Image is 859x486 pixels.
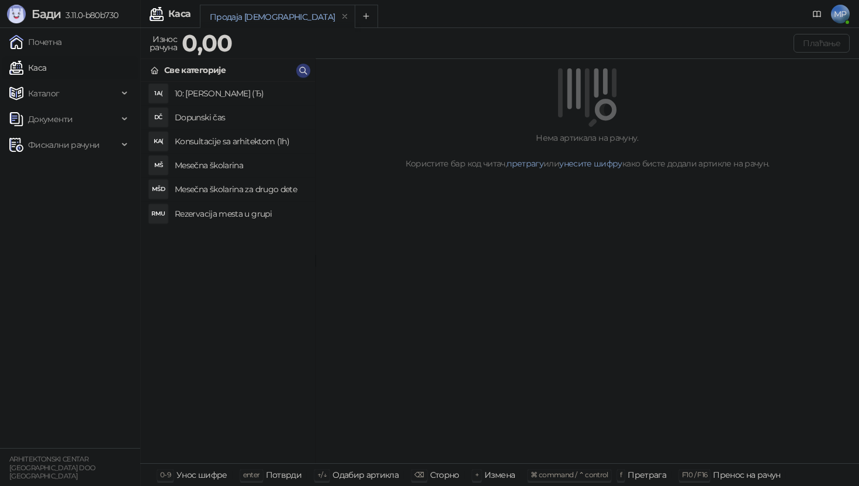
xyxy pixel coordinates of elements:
[507,158,543,169] a: претрагу
[175,156,306,175] h4: Mesečna školarina
[32,7,61,21] span: Бади
[559,158,622,169] a: унесите шифру
[414,470,424,479] span: ⌫
[147,32,179,55] div: Износ рачуна
[7,5,26,23] img: Logo
[28,82,60,105] span: Каталог
[332,467,399,482] div: Одабир артикла
[176,467,227,482] div: Унос шифре
[61,10,118,20] span: 3.11.0-b80b730
[175,108,306,127] h4: Dopunski čas
[9,455,96,480] small: ARHITEKTONSKI CENTAR [GEOGRAPHIC_DATA] DOO [GEOGRAPHIC_DATA]
[808,5,826,23] a: Документација
[330,131,845,170] div: Нема артикала на рачуну. Користите бар код читач, или како бисте додали артикле на рачун.
[149,132,168,151] div: KA(
[243,470,260,479] span: enter
[484,467,515,482] div: Измена
[175,180,306,199] h4: Mesečna školarina za drugo dete
[164,64,226,77] div: Све категорије
[628,467,666,482] div: Претрага
[149,84,168,103] div: 1А(
[430,467,459,482] div: Сторно
[175,84,306,103] h4: 10: [PERSON_NAME] (Ђ)
[149,156,168,175] div: MŠ
[149,180,168,199] div: MŠD
[266,467,302,482] div: Потврди
[620,470,622,479] span: f
[9,30,62,54] a: Почетна
[149,204,168,223] div: RMU
[149,108,168,127] div: DČ
[28,107,72,131] span: Документи
[337,12,352,22] button: remove
[160,470,171,479] span: 0-9
[682,470,707,479] span: F10 / F16
[210,11,335,23] div: Продаја [DEMOGRAPHIC_DATA]
[175,132,306,151] h4: Konsultacije sa arhitektom (1h)
[831,5,850,23] span: MP
[713,467,780,482] div: Пренос на рачун
[475,470,479,479] span: +
[531,470,608,479] span: ⌘ command / ⌃ control
[317,470,327,479] span: ↑/↓
[794,34,850,53] button: Плаћање
[28,133,99,157] span: Фискални рачуни
[9,56,46,79] a: Каса
[355,5,378,28] button: Add tab
[141,82,315,463] div: grid
[182,29,232,57] strong: 0,00
[168,9,190,19] div: Каса
[175,204,306,223] h4: Rezervacija mesta u grupi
